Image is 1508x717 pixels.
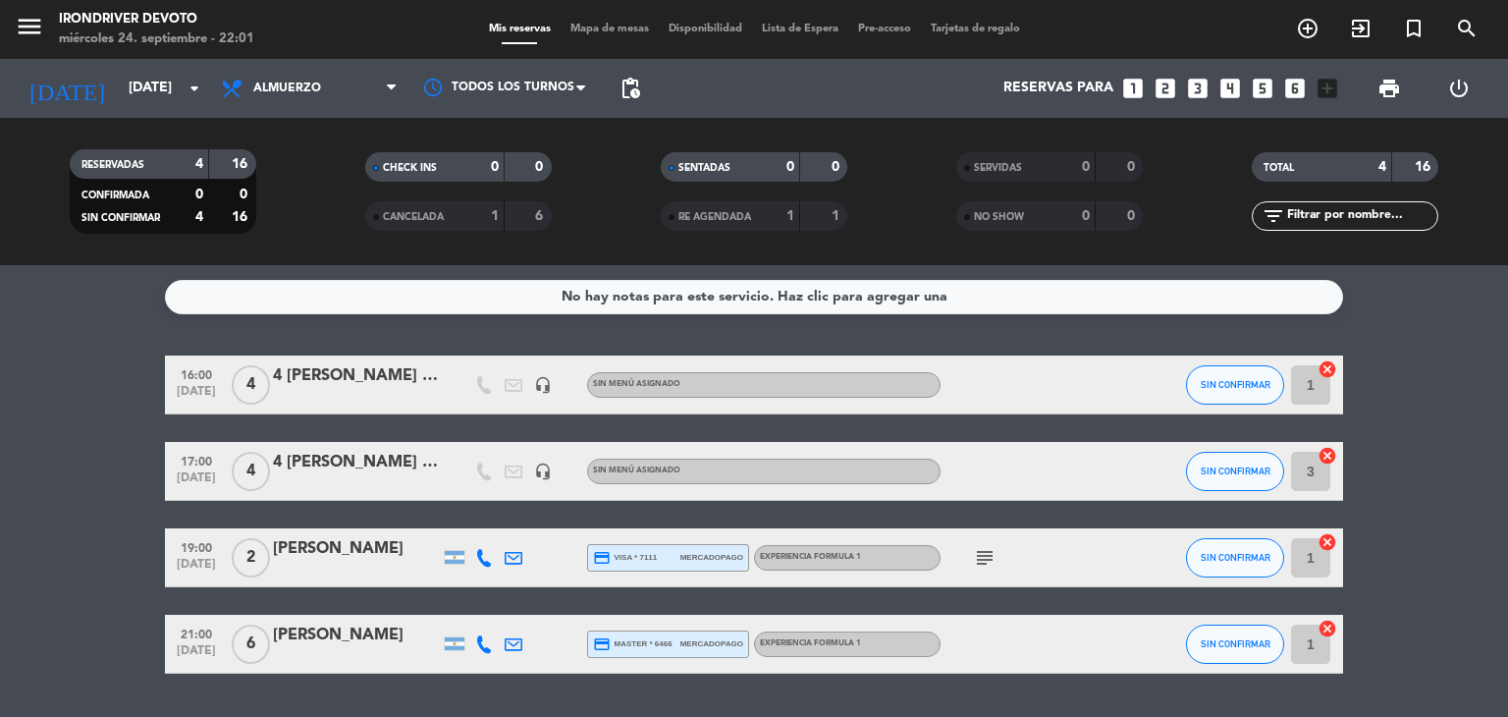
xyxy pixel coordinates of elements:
strong: 0 [491,160,499,174]
span: Mis reservas [479,24,561,34]
span: Experiencia Formula 1 [760,639,861,647]
i: looks_5 [1250,76,1275,101]
i: [DATE] [15,67,119,110]
span: [DATE] [172,471,221,494]
span: 21:00 [172,622,221,644]
span: 19:00 [172,535,221,558]
i: credit_card [593,549,611,567]
div: miércoles 24. septiembre - 22:01 [59,29,254,49]
i: add_circle_outline [1296,17,1319,40]
i: headset_mic [534,376,552,394]
i: cancel [1318,446,1337,466]
i: credit_card [593,635,611,653]
span: 2 [232,538,270,578]
span: Reservas para [1003,81,1113,96]
i: arrow_drop_down [183,77,206,100]
span: mercadopago [680,551,743,564]
span: CANCELADA [383,212,444,222]
strong: 0 [1127,209,1139,223]
span: SENTADAS [678,163,730,173]
span: Disponibilidad [659,24,752,34]
strong: 0 [832,160,843,174]
span: mercadopago [680,637,743,650]
i: looks_two [1153,76,1178,101]
strong: 1 [786,209,794,223]
strong: 0 [786,160,794,174]
span: SIN CONFIRMAR [1201,466,1270,476]
span: 17:00 [172,449,221,471]
div: 4 [PERSON_NAME] 1h clase 1h libre (clases saldadas 22/8 - 26/9) (a saldar 74k) [273,450,440,475]
strong: 4 [195,157,203,171]
i: menu [15,12,44,41]
strong: 0 [1082,209,1090,223]
button: SIN CONFIRMAR [1186,538,1284,578]
button: SIN CONFIRMAR [1186,625,1284,664]
span: CONFIRMADA [81,191,149,200]
strong: 0 [1127,160,1139,174]
button: menu [15,12,44,48]
span: visa * 7111 [593,549,657,567]
span: 4 [232,365,270,405]
i: looks_one [1120,76,1146,101]
span: Sin menú asignado [593,467,680,474]
i: filter_list [1262,204,1285,228]
span: Tarjetas de regalo [921,24,1030,34]
strong: 1 [832,209,843,223]
span: RESERVADAS [81,160,144,170]
span: pending_actions [619,77,642,100]
span: [DATE] [172,558,221,580]
span: CHECK INS [383,163,437,173]
i: exit_to_app [1349,17,1373,40]
span: SIN CONFIRMAR [1201,638,1270,649]
strong: 0 [1082,160,1090,174]
span: NO SHOW [974,212,1024,222]
span: 16:00 [172,362,221,385]
i: add_box [1315,76,1340,101]
span: SIN CONFIRMAR [81,213,160,223]
span: Experiencia Formula 1 [760,553,861,561]
div: [PERSON_NAME] [273,623,440,648]
strong: 4 [1378,160,1386,174]
strong: 4 [195,210,203,224]
i: headset_mic [534,463,552,480]
div: Irondriver Devoto [59,10,254,29]
i: turned_in_not [1402,17,1426,40]
button: SIN CONFIRMAR [1186,452,1284,491]
span: SERVIDAS [974,163,1022,173]
div: LOG OUT [1424,59,1493,118]
i: search [1455,17,1479,40]
i: subject [973,546,996,570]
span: SIN CONFIRMAR [1201,552,1270,563]
span: master * 6466 [593,635,673,653]
button: SIN CONFIRMAR [1186,365,1284,405]
span: SIN CONFIRMAR [1201,379,1270,390]
span: [DATE] [172,385,221,408]
i: cancel [1318,619,1337,638]
strong: 16 [232,210,251,224]
span: Mapa de mesas [561,24,659,34]
input: Filtrar por nombre... [1285,205,1437,227]
span: Pre-acceso [848,24,921,34]
span: Almuerzo [253,82,321,95]
strong: 16 [232,157,251,171]
div: No hay notas para este servicio. Haz clic para agregar una [562,286,947,308]
i: cancel [1318,532,1337,552]
strong: 1 [491,209,499,223]
span: [DATE] [172,644,221,667]
span: TOTAL [1264,163,1294,173]
strong: 0 [240,188,251,201]
span: 4 [232,452,270,491]
strong: 6 [535,209,547,223]
span: Sin menú asignado [593,380,680,388]
i: cancel [1318,359,1337,379]
div: [PERSON_NAME] [273,536,440,562]
strong: 16 [1415,160,1434,174]
div: 4 [PERSON_NAME] 1h clase 1h libre (clases saldadas 22/8 - 26/9) (a saldar 74k) [273,363,440,389]
span: Lista de Espera [752,24,848,34]
strong: 0 [195,188,203,201]
i: looks_6 [1282,76,1308,101]
strong: 0 [535,160,547,174]
span: RE AGENDADA [678,212,751,222]
i: power_settings_new [1447,77,1471,100]
span: 6 [232,625,270,664]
